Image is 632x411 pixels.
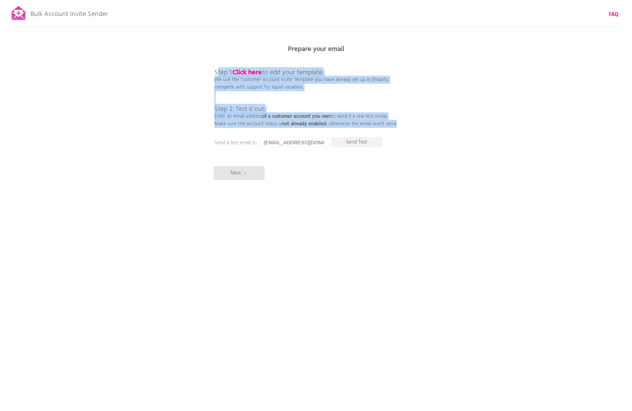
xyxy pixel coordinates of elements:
b: FAQ [609,11,618,19]
p: Send a test email to [214,139,350,147]
b: of a customer account you own [262,112,331,120]
p: Send Test [331,137,382,147]
p: Next → [214,166,265,180]
b: Prepare your email [288,44,344,55]
span: Step 2: Test it out. [214,104,265,115]
p: We use the 'customer account invite' template you have already set up in Shopify, complete with s... [214,54,397,128]
span: Step 1: to edit your template. [214,67,323,78]
a: Click here [233,67,262,78]
p: Bulk Account Invite Sender [31,4,108,21]
b: not already enabled [282,120,326,128]
a: FAQ [609,11,618,18]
